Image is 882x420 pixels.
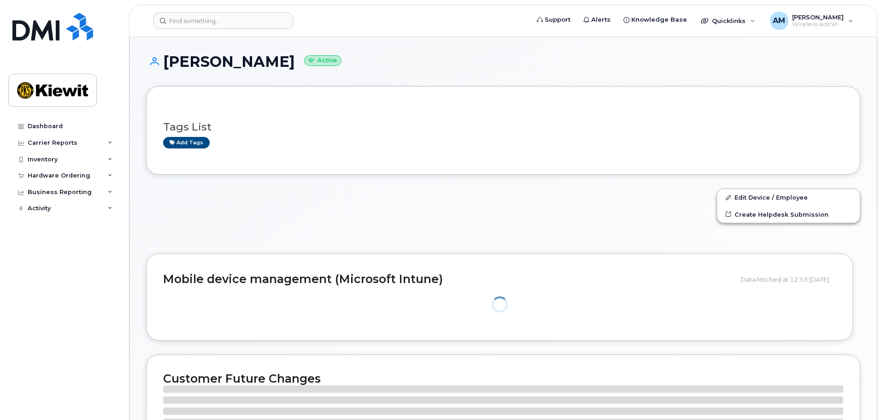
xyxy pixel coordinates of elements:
[717,206,860,223] a: Create Helpdesk Submission
[163,121,843,133] h3: Tags List
[146,53,860,70] h1: [PERSON_NAME]
[163,372,843,385] h2: Customer Future Changes
[741,271,836,288] div: Data fetched at 12:53 [DATE]
[163,273,734,286] h2: Mobile device management (Microsoft Intune)
[304,55,341,66] small: Active
[717,189,860,206] a: Edit Device / Employee
[163,137,210,148] a: Add tags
